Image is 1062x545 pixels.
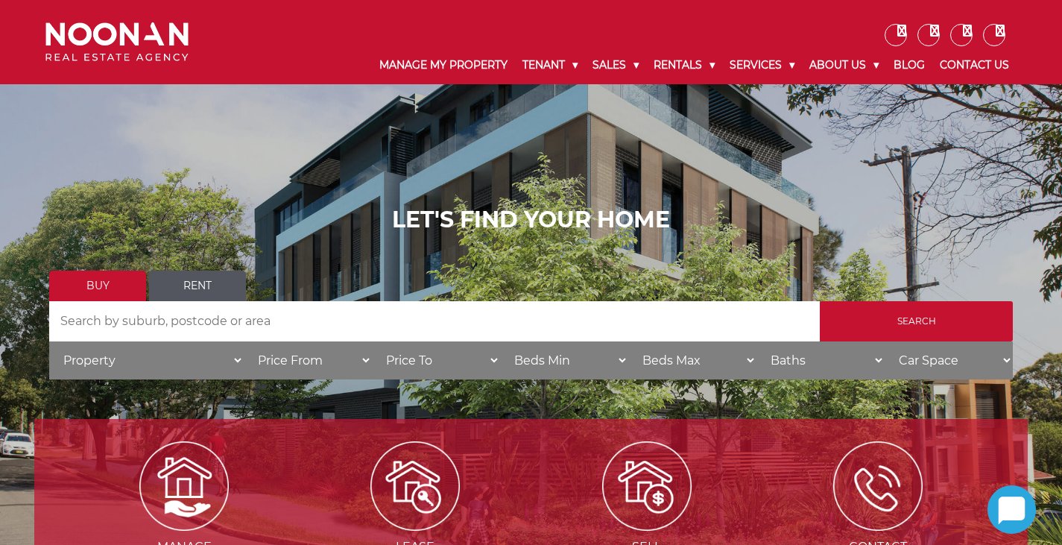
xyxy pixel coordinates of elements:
a: Services [722,46,802,84]
h1: LET'S FIND YOUR HOME [49,207,1013,233]
a: Tenant [515,46,585,84]
a: Sales [585,46,646,84]
img: Manage my Property [139,441,229,531]
a: Rentals [646,46,722,84]
a: Blog [886,46,932,84]
a: Rent [149,271,246,301]
img: Sell my property [602,441,692,531]
img: Lease my property [370,441,460,531]
input: Search by suburb, postcode or area [49,301,820,341]
a: About Us [802,46,886,84]
a: Buy [49,271,146,301]
input: Search [820,301,1013,341]
img: Noonan Real Estate Agency [45,22,189,62]
a: Manage My Property [372,46,515,84]
a: Contact Us [932,46,1017,84]
img: ICONS [833,441,923,531]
